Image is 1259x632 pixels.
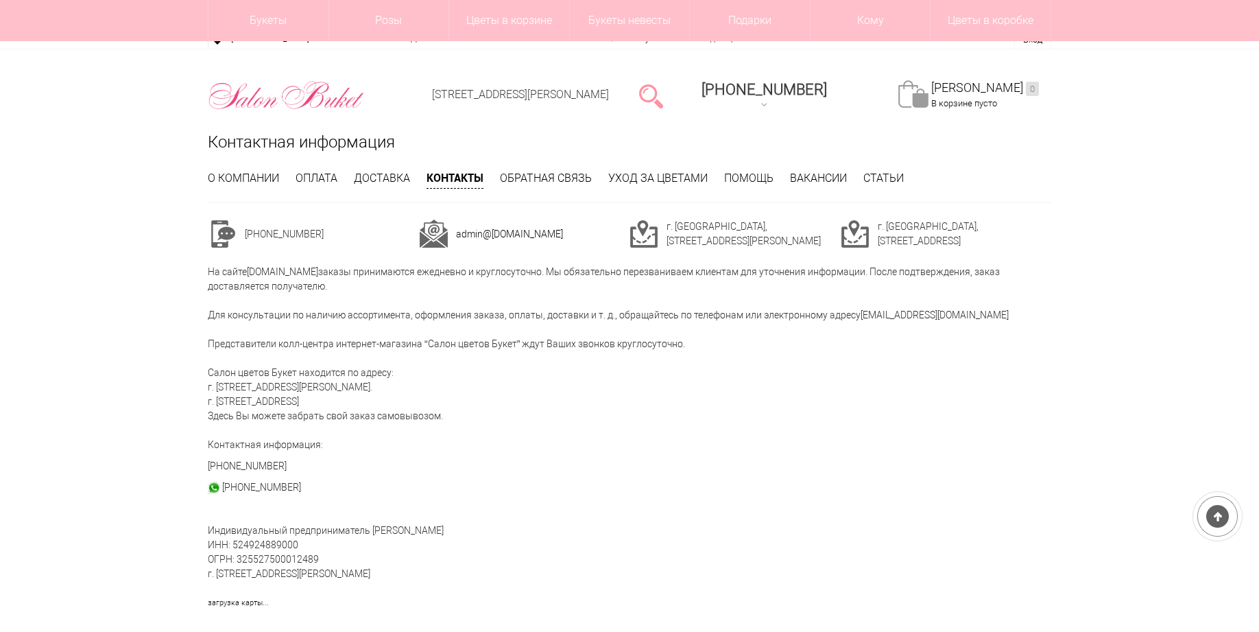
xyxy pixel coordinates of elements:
img: cont3.png [629,220,658,248]
a: [PHONE_NUMBER] [208,460,287,471]
a: @[DOMAIN_NAME] [483,229,563,239]
h1: Контактная информация [208,130,1051,154]
a: Уход за цветами [608,172,708,185]
a: [PHONE_NUMBER] [222,482,301,493]
td: [PHONE_NUMBER] [245,220,419,248]
img: cont3.png [841,220,870,248]
a: Контакты [427,170,483,189]
a: [DOMAIN_NAME] [247,266,318,277]
a: [PHONE_NUMBER] [693,76,835,115]
a: Оплата [296,172,337,185]
a: Вакансии [790,172,847,185]
a: Помощь [724,172,774,185]
p: Контактная информация: [208,438,1051,452]
img: watsap_30.png.webp [208,482,220,494]
a: О компании [208,172,279,185]
img: cont1.png [208,220,237,248]
span: [PHONE_NUMBER] [702,81,827,98]
a: [STREET_ADDRESS][PERSON_NAME] [432,88,609,101]
ins: 0 [1026,82,1039,96]
td: г. [GEOGRAPHIC_DATA], [STREET_ADDRESS] [878,220,1052,248]
a: admin [456,229,483,239]
img: Цветы Нижний Новгород [208,78,365,113]
a: [PERSON_NAME] [931,80,1039,96]
a: [EMAIL_ADDRESS][DOMAIN_NAME] [861,309,1009,320]
a: Статьи [863,172,904,185]
img: cont2.png [419,220,448,248]
a: Доставка [354,172,410,185]
span: В корзине пусто [931,98,997,108]
td: г. [GEOGRAPHIC_DATA], [STREET_ADDRESS][PERSON_NAME] [667,220,841,248]
a: Обратная связь [500,172,592,185]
